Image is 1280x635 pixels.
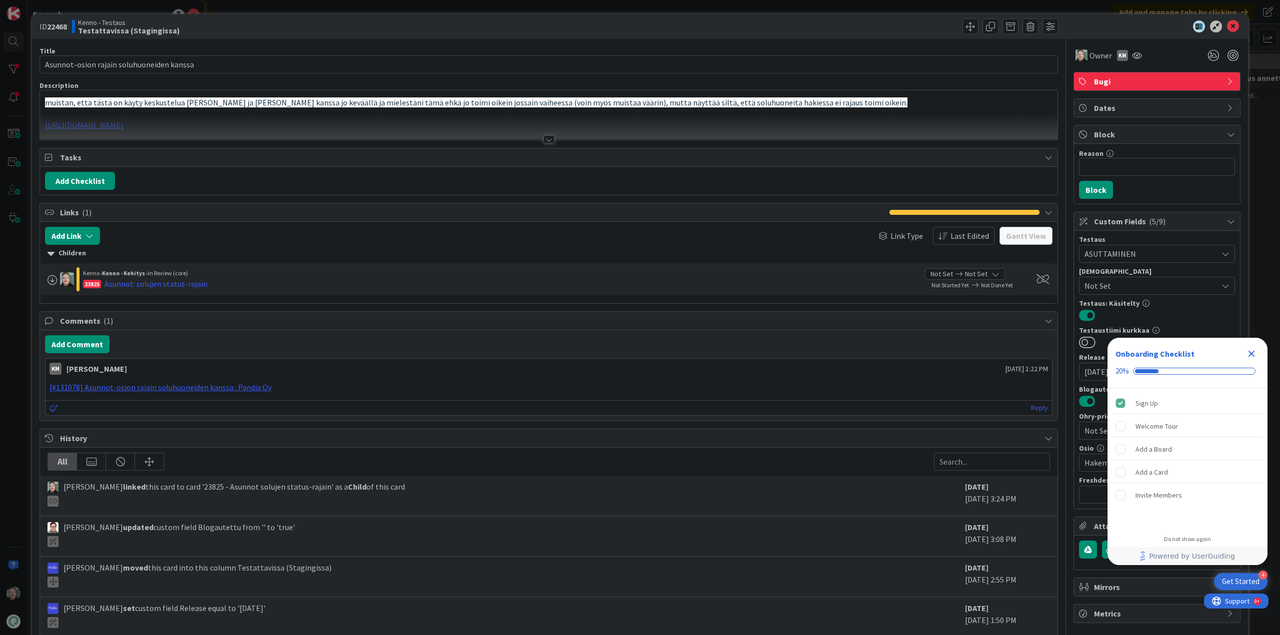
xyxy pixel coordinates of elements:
span: Metrics [1094,608,1222,620]
div: Testaus: Käsitelty [1079,300,1235,307]
div: Checklist progress: 20% [1115,367,1259,376]
img: RS [47,603,58,614]
button: Gantt View [999,227,1052,245]
span: Not Set [1084,424,1212,438]
b: Testattavissa (Stagingissa) [78,26,180,34]
span: ( 1 ) [82,207,91,217]
b: [DATE] [965,603,988,613]
div: 20% [1115,367,1129,376]
span: Block [1094,128,1222,140]
div: Open Get Started checklist, remaining modules: 4 [1214,573,1267,590]
span: Tasks [60,151,1039,163]
span: Link Type [890,230,923,242]
div: Add a Board [1135,443,1172,455]
div: Testaustiimi kurkkaa [1079,327,1235,334]
span: Kenno › [83,269,102,277]
input: type card name here... [39,55,1058,73]
span: Dates [1094,102,1222,114]
div: KM [49,363,61,375]
img: VP [60,272,74,286]
div: Freshdesk tikettilinkki [1079,477,1235,484]
div: Blogautettu [1079,386,1235,393]
button: Add Comment [45,335,109,353]
div: KM [1117,50,1128,61]
span: [PERSON_NAME] custom field Release equal to '[DATE]' [63,602,265,628]
span: ASUTTAMINEN [1084,248,1217,260]
span: ID [39,20,67,32]
img: VP [1075,49,1087,61]
button: Add Checklist [45,172,115,190]
span: Not Started Yet [931,281,969,289]
span: Owner [1089,49,1112,61]
span: Comments [60,315,1039,327]
span: Attachments [1094,520,1222,532]
span: Not Set [930,269,953,279]
div: Testaus [1079,236,1235,243]
span: Bugi [1094,75,1222,87]
span: [DATE] 1:22 PM [1005,364,1048,374]
span: Links [60,206,884,218]
span: [PERSON_NAME] custom field Blogautettu from '' to 'true' [63,521,295,547]
div: [DEMOGRAPHIC_DATA] [1079,268,1235,275]
img: VP [47,482,58,493]
div: Welcome Tour [1135,420,1178,432]
span: [PERSON_NAME] this card into this column Testattavissa (Stagingissa) [63,562,331,588]
div: [DATE] 3:08 PM [965,521,1050,551]
a: Reply [1031,402,1048,414]
img: RS [47,563,58,574]
div: [PERSON_NAME] [66,363,127,375]
span: In Review (core) [148,269,188,277]
div: Checklist items [1107,388,1267,529]
a: Powered by UserGuiding [1112,547,1262,565]
label: Title [39,46,55,55]
span: Description [39,81,78,90]
span: Mirrors [1094,581,1222,593]
span: muistan, että tästä on käyty keskustelua [PERSON_NAME] ja [PERSON_NAME] kanssa jo keväällä ja mie... [45,97,907,107]
div: Invite Members [1135,489,1182,501]
div: Do not show again [1164,535,1211,543]
div: Close Checklist [1243,346,1259,362]
div: Get Started [1222,577,1259,587]
button: Block [1079,181,1113,199]
b: updated [123,522,153,532]
div: Sign Up [1135,397,1158,409]
div: Asunnot: solujen status-rajain [104,278,207,290]
div: Sign Up is complete. [1111,392,1263,414]
div: 23825 [83,280,101,288]
div: Children [47,248,1050,259]
span: ( 1 ) [103,316,113,326]
span: [DATE] [1084,366,1217,378]
label: Reason [1079,149,1103,158]
div: Osio [1079,445,1235,452]
a: [#131078] Asunnot-osion rajain soluhuoneiden kanssa : Pandia Oy [49,382,271,392]
div: [DATE] 3:24 PM [965,481,1050,511]
div: Footer [1107,547,1267,565]
div: Ohry-prio [1079,413,1235,420]
b: moved [123,563,148,573]
div: Add a Card is incomplete. [1111,461,1263,483]
span: Not Done Yet [981,281,1013,289]
span: Support [21,1,45,13]
div: Add a Board is incomplete. [1111,438,1263,460]
span: Last Edited [950,230,989,242]
input: Search... [934,453,1050,471]
b: [DATE] [965,522,988,532]
span: ( 5/9 ) [1149,216,1165,226]
span: Custom Fields [1094,215,1222,227]
div: Add a Card [1135,466,1168,478]
span: Not Set [1084,280,1217,292]
b: Child [348,482,366,492]
button: Last Edited [933,227,994,245]
div: Checklist Container [1107,338,1267,565]
span: Hakeminen ja tarjoaminen [1084,457,1217,469]
div: Welcome Tour is incomplete. [1111,415,1263,437]
div: All [48,453,77,470]
div: Onboarding Checklist [1115,348,1194,360]
img: SM [47,522,58,533]
b: 22468 [47,21,67,31]
b: set [123,603,135,613]
div: 4 [1258,571,1267,580]
div: Invite Members is incomplete. [1111,484,1263,506]
span: Not Set [965,269,987,279]
span: Kenno - Testaus [78,18,180,26]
